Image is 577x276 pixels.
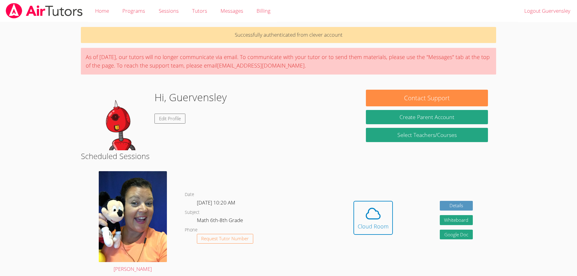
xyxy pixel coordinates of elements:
p: Successfully authenticated from clever account [81,27,496,43]
a: Edit Profile [154,114,185,124]
div: Cloud Room [358,222,389,231]
img: avatar.png [99,171,167,262]
h1: Hi, Guervensley [154,90,227,105]
a: Google Doc [440,230,473,240]
span: [DATE] 10:20 AM [197,199,235,206]
img: airtutors_banner-c4298cdbf04f3fff15de1276eac7730deb9818008684d7c2e4769d2f7ddbe033.png [5,3,83,18]
button: Whiteboard [440,215,473,225]
dt: Date [185,191,194,198]
h2: Scheduled Sessions [81,150,496,162]
button: Contact Support [366,90,488,106]
button: Cloud Room [353,201,393,235]
button: Create Parent Account [366,110,488,124]
button: Request Tutor Number [197,234,254,244]
img: default.png [89,90,150,150]
span: Messages [221,7,243,14]
a: Details [440,201,473,211]
dd: Math 6th-8th Grade [197,216,244,226]
a: Select Teachers/Courses [366,128,488,142]
dt: Subject [185,209,200,216]
div: As of [DATE], our tutors will no longer communicate via email. To communicate with your tutor or ... [81,48,496,75]
span: Request Tutor Number [201,236,249,241]
a: [PERSON_NAME] [99,171,167,274]
dt: Phone [185,226,197,234]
